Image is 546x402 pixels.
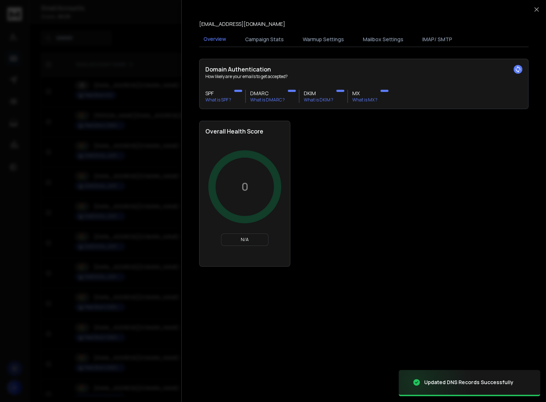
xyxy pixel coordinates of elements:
[224,237,265,243] p: N/A
[250,97,285,103] p: What is DMARC ?
[199,31,231,48] button: Overview
[250,90,285,97] h3: DMARC
[359,31,408,47] button: Mailbox Settings
[205,74,522,80] p: How likely are your emails to get accepted?
[298,31,348,47] button: Warmup Settings
[304,97,333,103] p: What is DKIM ?
[199,20,285,28] p: [EMAIL_ADDRESS][DOMAIN_NAME]
[352,97,377,103] p: What is MX ?
[205,90,231,97] h3: SPF
[352,90,377,97] h3: MX
[205,97,231,103] p: What is SPF ?
[418,31,457,47] button: IMAP/ SMTP
[205,127,284,136] h2: Overall Health Score
[205,65,522,74] h2: Domain Authentication
[304,90,333,97] h3: DKIM
[241,31,288,47] button: Campaign Stats
[241,180,248,193] p: 0
[424,379,514,386] div: Updated DNS Records Successfully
